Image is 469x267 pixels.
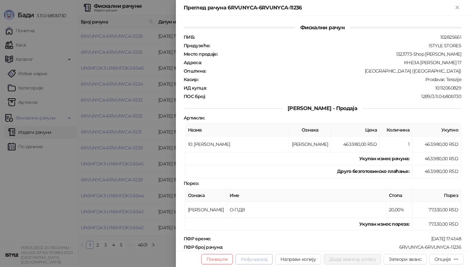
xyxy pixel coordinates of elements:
div: [DATE] 17:41:48 [211,236,462,242]
th: Порез [412,189,461,202]
strong: Укупан износ пореза: [359,221,409,227]
strong: Општина : [184,68,206,74]
td: 77.330,00 RSD [412,218,461,231]
div: [GEOGRAPHIC_DATA] ([GEOGRAPHIC_DATA]) [206,68,462,74]
button: Close [453,4,461,12]
div: 1289/3.11.0-b80b730 [206,93,462,99]
th: Цена [331,124,380,136]
td: 77.330,00 RSD [412,202,461,218]
th: Име [227,189,386,202]
strong: Артикли : [184,115,205,121]
div: Prodavac Terazije [199,77,462,82]
th: Ознака [185,189,227,202]
span: Фискални рачун [295,24,350,31]
td: [PERSON_NAME] [289,136,331,152]
strong: Предузеће : [184,43,210,49]
strong: ПОС број : [184,93,205,99]
td: 463.980,00 RSD [412,152,461,165]
strong: Касир : [184,77,198,82]
strong: Друго безготовинско плаћање : [337,168,409,174]
div: 1323773-Shop [PERSON_NAME] [218,51,462,57]
th: Ознака [289,124,331,136]
strong: Адреса : [184,60,202,65]
button: Рефундирај [235,254,273,264]
strong: ПИБ : [184,34,194,40]
th: Назив [185,124,289,136]
td: [PERSON_NAME] [185,202,227,218]
td: О-ПДВ [227,202,386,218]
button: Додај авансну уплату [324,254,381,264]
div: КНЕЗА [PERSON_NAME] 17 [202,60,462,65]
strong: ИД купца : [184,85,206,91]
button: Поништи [201,254,233,264]
strong: ПФР број рачуна : [184,244,223,250]
td: 10: [PERSON_NAME] [185,136,289,152]
div: 10:112060829 [207,85,462,91]
span: Направи копију [280,256,316,262]
td: 1 [380,136,412,152]
div: Преглед рачуна 6RVUNYCA-6RVUNYCA-11236 [184,4,453,12]
div: ISTYLE STORES [211,43,462,49]
td: 20,00% [386,202,412,218]
button: Направи копију [275,254,321,264]
div: 6RVUNYCA-6RVUNYCA-11236 [223,244,462,250]
button: Затвори аванс [384,254,427,264]
th: Стопа [386,189,412,202]
button: Опције [429,254,464,264]
th: Количина [380,124,412,136]
th: Укупно [412,124,461,136]
div: Опције [434,256,451,262]
strong: Место продаје : [184,51,218,57]
div: 102825661 [195,34,462,40]
td: 463.980,00 RSD [331,136,380,152]
strong: ПФР време : [184,236,211,242]
span: [PERSON_NAME] - Продаја [282,105,362,111]
strong: Порез : [184,180,199,186]
td: 463.980,00 RSD [412,136,461,152]
td: 463.980,00 RSD [412,165,461,178]
strong: Укупан износ рачуна : [359,156,409,162]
